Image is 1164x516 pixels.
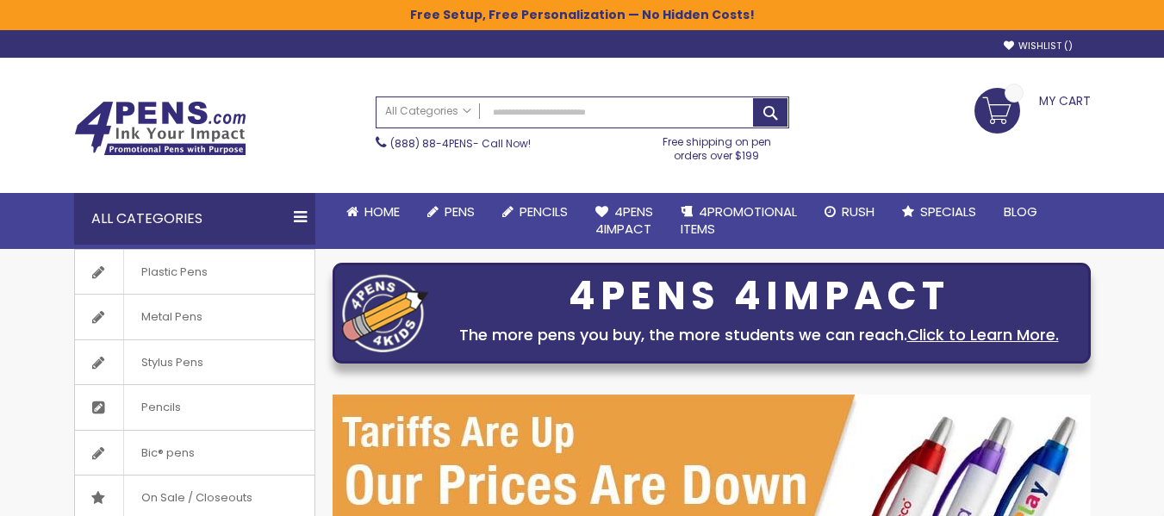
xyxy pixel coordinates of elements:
[74,193,315,245] div: All Categories
[390,136,531,151] span: - Call Now!
[681,202,797,238] span: 4PROMOTIONAL ITEMS
[582,193,667,249] a: 4Pens4impact
[123,385,198,430] span: Pencils
[74,101,246,156] img: 4Pens Custom Pens and Promotional Products
[907,324,1059,345] a: Click to Learn More.
[123,340,221,385] span: Stylus Pens
[377,97,480,126] a: All Categories
[333,193,414,231] a: Home
[75,431,314,476] a: Bic® pens
[437,323,1081,347] div: The more pens you buy, the more students we can reach.
[811,193,888,231] a: Rush
[489,193,582,231] a: Pencils
[842,202,875,221] span: Rush
[644,128,789,163] div: Free shipping on pen orders over $199
[920,202,976,221] span: Specials
[123,295,220,339] span: Metal Pens
[123,431,212,476] span: Bic® pens
[667,193,811,249] a: 4PROMOTIONALITEMS
[75,295,314,339] a: Metal Pens
[75,340,314,385] a: Stylus Pens
[1004,40,1073,53] a: Wishlist
[385,104,471,118] span: All Categories
[990,193,1051,231] a: Blog
[75,385,314,430] a: Pencils
[595,202,653,238] span: 4Pens 4impact
[75,250,314,295] a: Plastic Pens
[888,193,990,231] a: Specials
[445,202,475,221] span: Pens
[123,250,225,295] span: Plastic Pens
[414,193,489,231] a: Pens
[520,202,568,221] span: Pencils
[342,274,428,352] img: four_pen_logo.png
[364,202,400,221] span: Home
[437,278,1081,314] div: 4PENS 4IMPACT
[390,136,473,151] a: (888) 88-4PENS
[1004,202,1037,221] span: Blog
